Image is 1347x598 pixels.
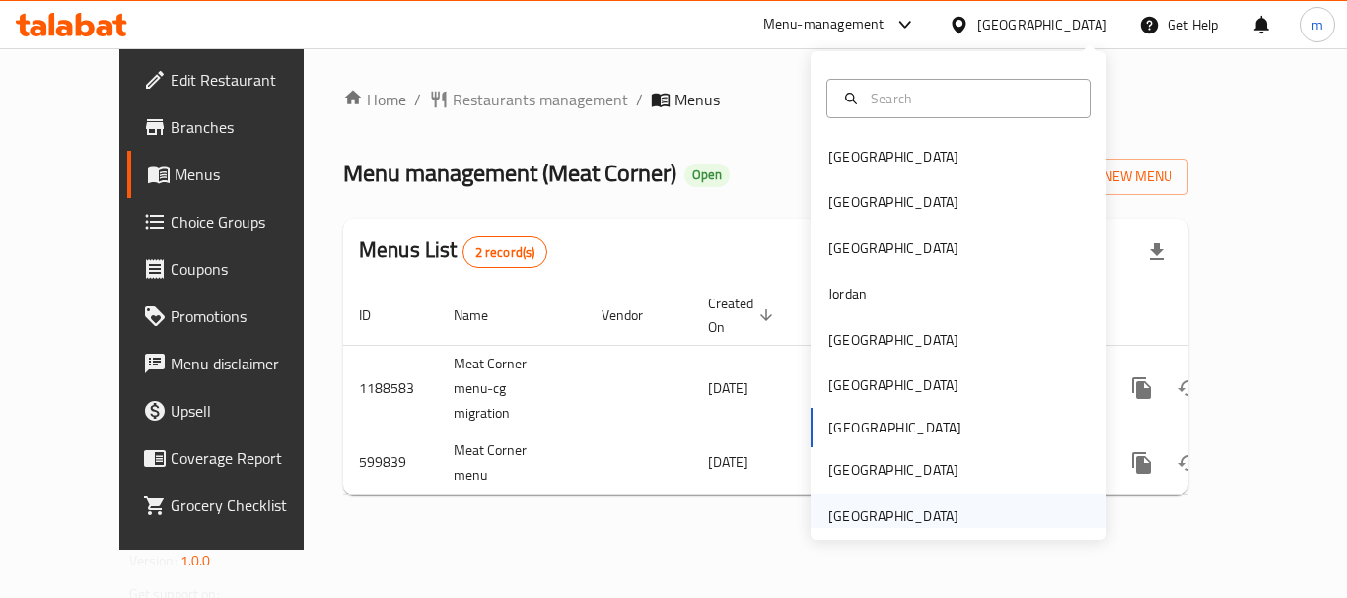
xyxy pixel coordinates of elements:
button: Change Status [1166,439,1213,487]
div: Total records count [462,236,548,268]
span: Add New Menu [1051,165,1172,189]
span: Coverage Report [171,446,328,470]
span: Vendor [602,303,669,327]
span: Choice Groups [171,210,328,233]
a: Grocery Checklist [127,482,344,529]
a: Upsell [127,387,344,434]
span: Branches [171,115,328,139]
input: Search [863,88,1078,109]
li: / [414,88,421,111]
div: [GEOGRAPHIC_DATA] [828,329,958,351]
span: ID [359,303,396,327]
span: Menu disclaimer [171,352,328,375]
span: 2 record(s) [463,243,547,262]
span: m [1312,14,1323,35]
a: Menu disclaimer [127,340,344,387]
button: Change Status [1166,365,1213,412]
span: Menu management ( Meat Corner ) [343,151,676,195]
div: Export file [1133,229,1180,276]
span: Grocery Checklist [171,494,328,517]
nav: breadcrumb [343,88,1188,111]
span: 1.0.0 [180,548,211,573]
button: more [1118,439,1166,487]
span: Restaurants management [453,88,628,111]
span: [DATE] [708,375,748,401]
span: Coupons [171,257,328,281]
span: Open [684,166,730,183]
td: Meat Corner menu [438,432,586,494]
span: Upsell [171,399,328,423]
div: Menu-management [763,13,885,36]
span: Menus [674,88,720,111]
span: Promotions [171,304,328,328]
span: Version: [129,548,177,573]
span: Menus [175,163,328,186]
span: Edit Restaurant [171,68,328,92]
a: Edit Restaurant [127,56,344,103]
li: / [636,88,643,111]
div: [GEOGRAPHIC_DATA] [828,459,958,481]
span: Name [454,303,514,327]
a: Coverage Report [127,434,344,482]
div: [GEOGRAPHIC_DATA] [828,505,958,527]
td: 1188583 [343,345,438,432]
div: [GEOGRAPHIC_DATA] [828,191,958,213]
button: Add New Menu [1035,159,1188,195]
a: Menus [127,151,344,198]
span: Created On [708,292,779,339]
div: [GEOGRAPHIC_DATA] [828,146,958,167]
td: 599839 [343,432,438,494]
div: Open [684,164,730,187]
div: [GEOGRAPHIC_DATA] [977,14,1107,35]
div: [GEOGRAPHIC_DATA] [828,374,958,396]
a: Choice Groups [127,198,344,245]
div: [GEOGRAPHIC_DATA] [828,237,958,259]
button: more [1118,365,1166,412]
a: Home [343,88,406,111]
div: Jordan [828,283,867,304]
a: Coupons [127,245,344,293]
td: Meat Corner menu-cg migration [438,345,586,432]
a: Promotions [127,293,344,340]
a: Restaurants management [429,88,628,111]
h2: Menus List [359,235,547,268]
span: [DATE] [708,449,748,475]
a: Branches [127,103,344,151]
